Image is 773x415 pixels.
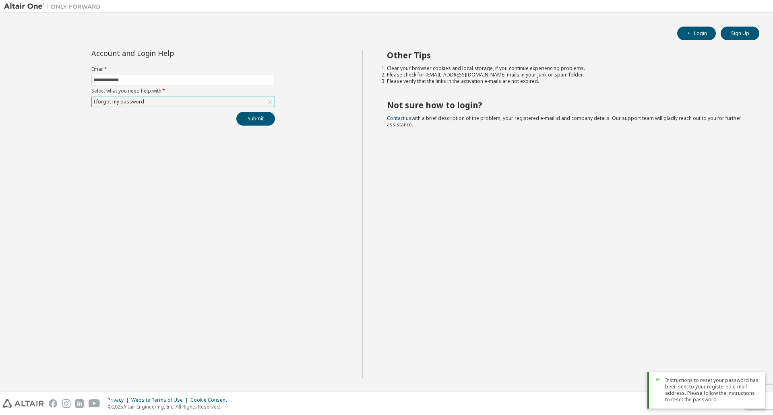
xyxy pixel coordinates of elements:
h2: Other Tips [387,50,745,60]
label: Select what you need help with [91,88,275,94]
p: © 2025 Altair Engineering, Inc. All Rights Reserved. [107,403,232,410]
img: linkedin.svg [75,399,84,408]
div: I forgot my password [92,97,145,106]
button: Sign Up [721,27,759,40]
div: Account and Login Help [91,50,238,56]
div: Privacy [107,397,131,403]
img: altair_logo.svg [2,399,44,408]
div: Cookie Consent [190,397,232,403]
img: facebook.svg [49,399,57,408]
div: I forgot my password [92,97,275,107]
div: Website Terms of Use [131,397,190,403]
h2: Not sure how to login? [387,100,745,110]
a: Contact us [387,115,411,122]
img: Altair One [4,2,105,10]
li: Please check for [EMAIL_ADDRESS][DOMAIN_NAME] mails in your junk or spam folder. [387,72,745,78]
img: youtube.svg [89,399,100,408]
span: with a brief description of the problem, your registered e-mail id and company details. Our suppo... [387,115,741,128]
img: instagram.svg [62,399,70,408]
li: Clear your browser cookies and local storage, if you continue experiencing problems. [387,65,745,72]
button: Login [677,27,716,40]
li: Please verify that the links in the activation e-mails are not expired. [387,78,745,85]
span: Instructions to reset your password has been sent to your registered e-mail address. Please follo... [665,377,759,403]
button: Submit [236,112,275,126]
label: Email [91,66,275,72]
